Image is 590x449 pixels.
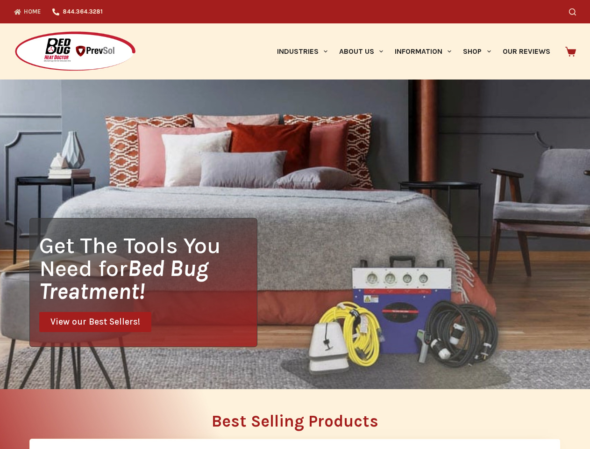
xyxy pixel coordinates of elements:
a: Our Reviews [497,23,556,80]
nav: Primary [271,23,556,80]
a: Shop [457,23,497,80]
span: View our Best Sellers! [50,318,140,326]
button: Search [569,8,576,15]
a: Industries [271,23,333,80]
a: About Us [333,23,389,80]
a: Information [389,23,457,80]
a: View our Best Sellers! [39,312,151,332]
i: Bed Bug Treatment! [39,255,208,304]
h2: Best Selling Products [29,413,561,429]
img: Prevsol/Bed Bug Heat Doctor [14,31,136,72]
h1: Get The Tools You Need for [39,234,257,303]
